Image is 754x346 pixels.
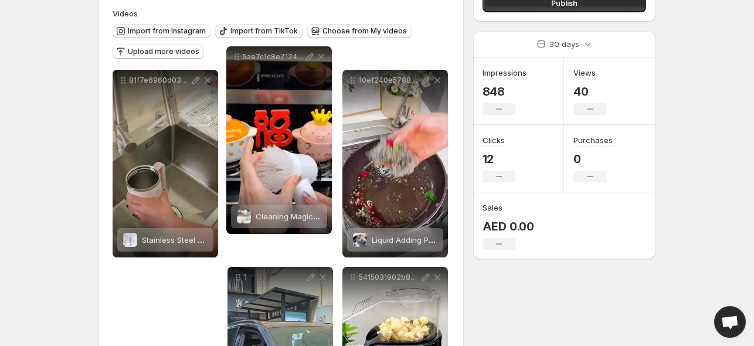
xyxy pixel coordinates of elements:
[483,202,502,213] h3: Sales
[573,152,613,166] p: 0
[113,70,218,257] div: 81f7e6960d0342cd9fef5e30dc1951aeHD-1080p-25Mbps-48657978Stainless Steel TumblerStainless Steel Tu...
[573,84,606,99] p: 40
[226,46,332,234] div: 5ae7c1c8e71248d48e5e09fcb0c3a706HD-1080p-25Mbps-54395781Cleaning Magic Electric Brush (5-in-1)Cle...
[342,70,448,257] div: 10ef240e57884249a03fa6179e20291eHD-1080p-25Mbps-54544249Liquid Adding Pot Washing BrushLiquid Add...
[215,24,303,38] button: Import from TikTok
[549,38,579,50] p: 30 days
[714,306,746,338] a: Open chat
[113,24,210,38] button: Import from Instagram
[129,76,190,85] p: 81f7e6960d0342cd9fef5e30dc1951aeHD-1080p-25Mbps-48657978
[483,67,527,79] h3: Impressions
[322,26,407,36] span: Choose from My videos
[483,84,527,99] p: 848
[237,209,251,223] img: Cleaning Magic Electric Brush (5-in-1)
[113,45,204,59] button: Upload more videos
[359,273,420,282] p: 5415031902b840b9b28f14e185d3e0baHD-1080p-25Mbps-54408331
[573,67,596,79] h3: Views
[256,212,395,221] span: Cleaning Magic Electric Brush (5-in-1)
[483,134,505,146] h3: Clicks
[128,26,206,36] span: Import from Instagram
[573,134,613,146] h3: Purchases
[307,24,412,38] button: Choose from My videos
[353,233,367,247] img: Liquid Adding Pot Washing Brush
[483,152,515,166] p: 12
[359,76,420,85] p: 10ef240e57884249a03fa6179e20291eHD-1080p-25Mbps-54544249
[123,233,137,247] img: Stainless Steel Tumbler
[230,26,298,36] span: Import from TikTok
[483,219,534,233] p: AED 0.00
[113,9,138,18] span: Videos
[243,52,304,62] p: 5ae7c1c8e71248d48e5e09fcb0c3a706HD-1080p-25Mbps-54395781
[244,273,305,282] p: 1
[372,235,493,245] span: Liquid Adding Pot Washing Brush
[128,47,199,56] span: Upload more videos
[142,235,227,245] span: Stainless Steel Tumbler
